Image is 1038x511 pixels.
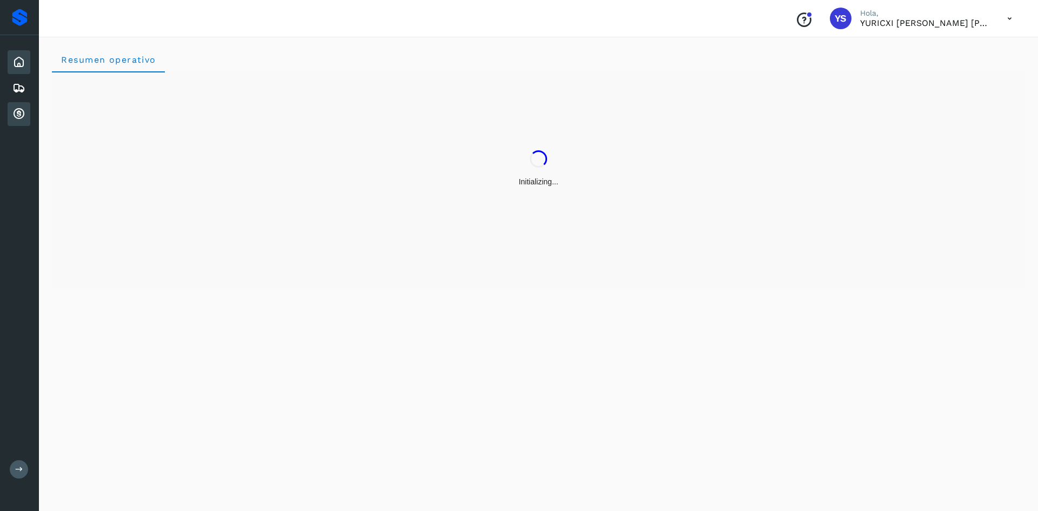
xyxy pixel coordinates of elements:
div: Inicio [8,50,30,74]
div: Embarques [8,76,30,100]
div: Cuentas por cobrar [8,102,30,126]
p: YURICXI SARAHI CANIZALES AMPARO [860,18,990,28]
p: Hola, [860,9,990,18]
span: Resumen operativo [61,55,156,65]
